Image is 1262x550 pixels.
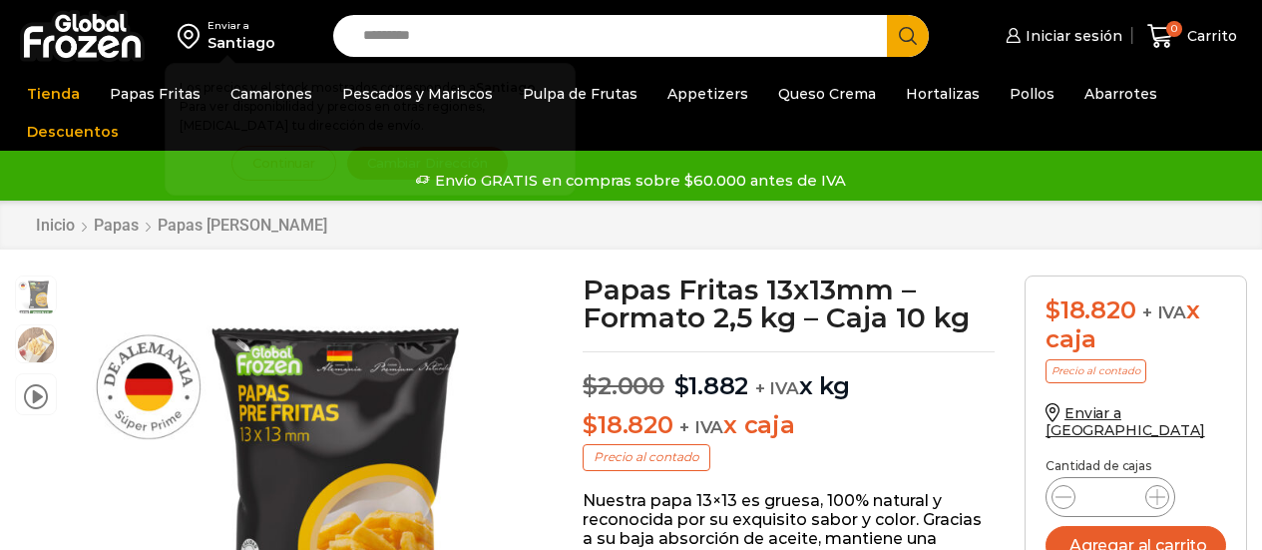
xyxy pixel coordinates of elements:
[674,371,749,400] bdi: 1.882
[231,146,336,181] button: Continuar
[17,113,129,151] a: Descuentos
[887,15,929,57] button: Search button
[674,371,689,400] span: $
[1046,295,1060,324] span: $
[755,378,799,398] span: + IVA
[93,216,140,235] a: Papas
[35,216,76,235] a: Inicio
[16,276,56,316] span: 13-x-13-2kg
[1142,302,1186,322] span: + IVA
[1142,13,1242,60] a: 0 Carrito
[1166,21,1182,37] span: 0
[583,410,598,439] span: $
[476,80,536,95] strong: Santiago
[100,75,210,113] a: Papas Fritas
[657,75,758,113] a: Appetizers
[896,75,990,113] a: Hortalizas
[1046,459,1226,473] p: Cantidad de cajas
[1091,483,1129,511] input: Product quantity
[1046,296,1226,354] div: x caja
[583,351,995,401] p: x kg
[1074,75,1167,113] a: Abarrotes
[513,75,647,113] a: Pulpa de Frutas
[16,325,56,365] span: 13×13
[208,19,275,33] div: Enviar a
[346,146,509,181] button: Cambiar Dirección
[583,444,710,470] p: Precio al contado
[1021,26,1122,46] span: Iniciar sesión
[583,371,664,400] bdi: 2.000
[1182,26,1237,46] span: Carrito
[1001,16,1122,56] a: Iniciar sesión
[1000,75,1064,113] a: Pollos
[583,371,598,400] span: $
[178,19,208,53] img: address-field-icon.svg
[157,216,328,235] a: Papas [PERSON_NAME]
[583,410,672,439] bdi: 18.820
[679,417,723,437] span: + IVA
[1046,404,1205,439] a: Enviar a [GEOGRAPHIC_DATA]
[180,78,561,136] p: Los precios y el stock mostrados corresponden a . Para ver disponibilidad y precios en otras regi...
[208,33,275,53] div: Santiago
[17,75,90,113] a: Tienda
[768,75,886,113] a: Queso Crema
[1046,359,1146,383] p: Precio al contado
[583,275,995,331] h1: Papas Fritas 13x13mm – Formato 2,5 kg – Caja 10 kg
[35,216,328,235] nav: Breadcrumb
[1046,295,1135,324] bdi: 18.820
[583,411,995,440] p: x caja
